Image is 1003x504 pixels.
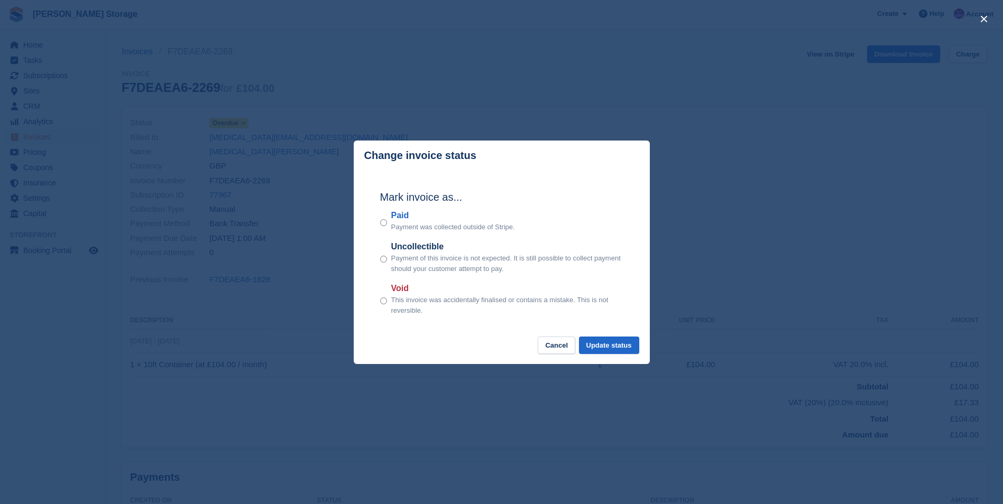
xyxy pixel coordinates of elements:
button: Cancel [538,337,575,354]
p: Change invoice status [364,150,476,162]
button: close [976,11,992,27]
p: This invoice was accidentally finalised or contains a mistake. This is not reversible. [391,295,623,315]
button: Update status [579,337,639,354]
p: Payment was collected outside of Stripe. [391,222,515,232]
h2: Mark invoice as... [380,189,623,205]
label: Void [391,282,623,295]
p: Payment of this invoice is not expected. It is still possible to collect payment should your cust... [391,253,623,274]
label: Paid [391,209,515,222]
label: Uncollectible [391,240,623,253]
